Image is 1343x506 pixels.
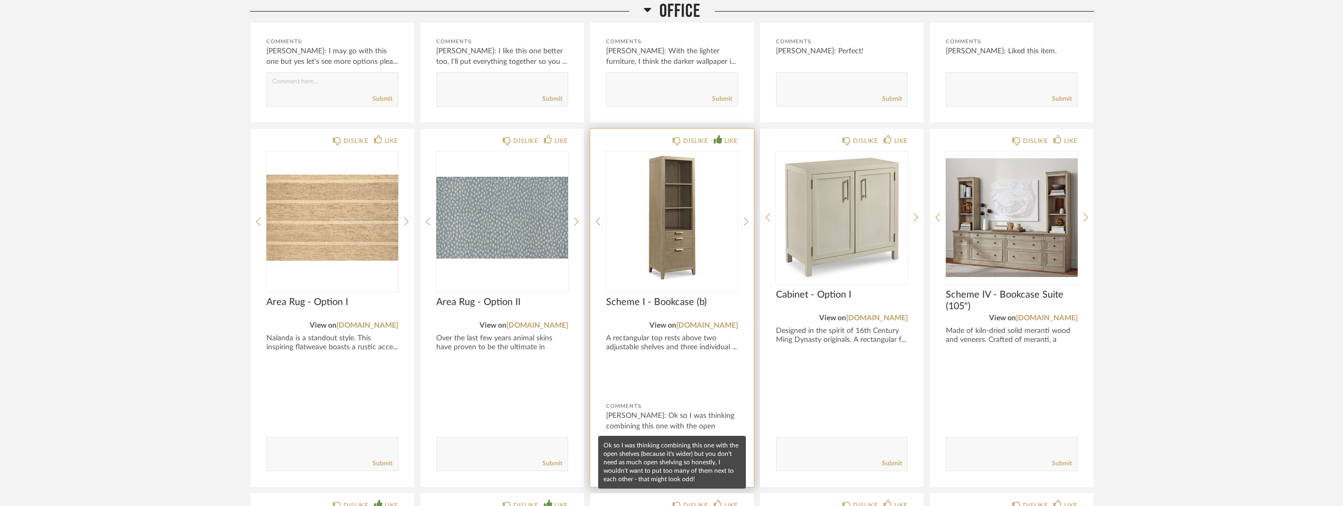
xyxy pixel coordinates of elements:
div: A rectangular top rests above two adjustable shelves and three individual ... [606,334,738,352]
a: Submit [372,459,392,468]
span: Area Rug - Option II [436,297,568,308]
a: [DOMAIN_NAME] [337,322,398,329]
span: View on [479,322,506,329]
a: Submit [542,94,562,103]
div: LIKE [554,136,568,146]
a: Submit [882,94,902,103]
div: Designed in the spirit of 16th Century Ming Dynasty originals. A rectangular f... [776,327,908,345]
div: DISLIKE [683,136,708,146]
div: Comments: [436,36,568,47]
div: [PERSON_NAME]: With the lighter furniture, I think the darker wallpaper i... [606,46,738,67]
div: Made of kiln-dried solid meranti wood and veneers. Crafted of meranti, a tropi... [946,327,1078,354]
span: View on [310,322,337,329]
img: undefined [776,151,908,283]
div: Comments: [776,36,908,47]
a: Submit [372,94,392,103]
div: DISLIKE [1023,136,1048,146]
div: Comments: [606,401,738,412]
span: Cabinet - Option I [776,289,908,301]
div: Comments: [606,36,738,47]
span: View on [819,314,846,322]
div: Comments: [946,36,1078,47]
div: [PERSON_NAME]: I may go with this one but yes let's see more options plea... [266,46,398,67]
div: LIKE [724,136,738,146]
div: Over the last few years animal skins have proven to be the ultimate in versa... [436,334,568,361]
div: [PERSON_NAME]: Liked this item. [946,46,1078,56]
img: undefined [946,151,1078,283]
span: Area Rug - Option I [266,297,398,308]
div: Nalanda is a standout style. This inspiring flatweave boasts a rustic acce... [266,334,398,352]
div: LIKE [1064,136,1078,146]
div: [PERSON_NAME]: I like this one better too, I'll put everything together so you ... [436,46,568,67]
a: Submit [542,459,562,468]
div: 0 [266,151,398,283]
img: undefined [436,151,568,283]
div: 0 [606,151,738,283]
span: View on [649,322,676,329]
div: 0 [436,151,568,283]
a: Submit [1052,94,1072,103]
div: DISLIKE [513,136,538,146]
span: View on [989,314,1016,322]
a: [DOMAIN_NAME] [846,314,908,322]
img: undefined [266,151,398,283]
span: Scheme I - Bookcase (b) [606,297,738,308]
img: undefined [606,151,738,283]
div: Comments: [266,36,398,47]
a: [DOMAIN_NAME] [1016,314,1078,322]
div: LIKE [385,136,398,146]
div: [PERSON_NAME]: Perfect! [776,46,908,56]
div: LIKE [894,136,908,146]
div: DISLIKE [853,136,878,146]
a: [DOMAIN_NAME] [676,322,738,329]
div: DISLIKE [343,136,368,146]
a: Submit [882,459,902,468]
a: [DOMAIN_NAME] [506,322,568,329]
div: [PERSON_NAME]: Ok so I was thinking combining this one with the open shelv... [606,410,738,442]
a: Submit [1052,459,1072,468]
span: Scheme IV - Bookcase Suite (105") [946,289,1078,312]
a: Submit [712,94,732,103]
